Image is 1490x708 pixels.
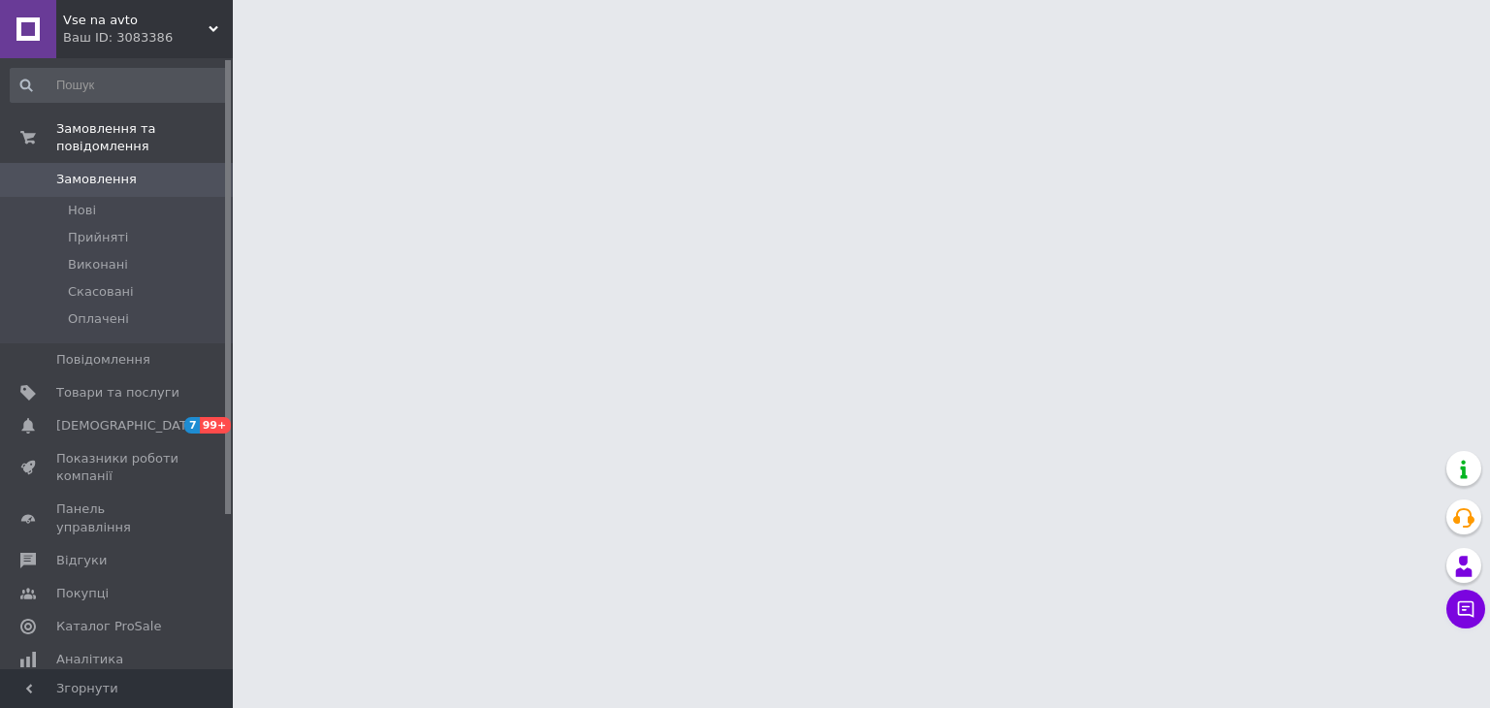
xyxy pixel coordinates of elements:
[56,171,137,188] span: Замовлення
[56,552,107,569] span: Відгуки
[68,256,128,274] span: Виконані
[68,283,134,301] span: Скасовані
[68,310,129,328] span: Оплачені
[68,202,96,219] span: Нові
[1446,590,1485,628] button: Чат з покупцем
[56,417,200,434] span: [DEMOGRAPHIC_DATA]
[10,68,229,103] input: Пошук
[63,29,233,47] div: Ваш ID: 3083386
[56,120,233,155] span: Замовлення та повідомлення
[56,450,179,485] span: Показники роботи компанії
[56,585,109,602] span: Покупці
[184,417,200,434] span: 7
[56,500,179,535] span: Панель управління
[68,229,128,246] span: Прийняті
[63,12,209,29] span: Vse na avto
[56,384,179,402] span: Товари та послуги
[56,651,123,668] span: Аналітика
[200,417,232,434] span: 99+
[56,618,161,635] span: Каталог ProSale
[56,351,150,369] span: Повідомлення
